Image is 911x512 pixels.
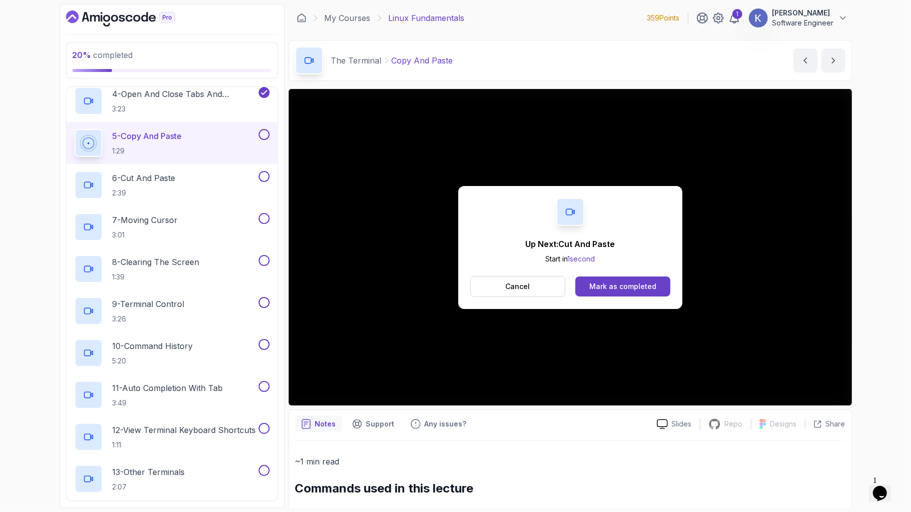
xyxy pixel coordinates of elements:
[113,298,185,310] p: 9 - Terminal Control
[75,339,270,367] button: 10-Command History5:20
[525,238,615,250] p: Up Next: Cut And Paste
[772,8,834,18] p: [PERSON_NAME]
[75,423,270,451] button: 12-View Terminal Keyboard Shortcuts1:11
[297,13,307,23] a: Dashboard
[525,254,615,264] p: Start in
[869,472,901,502] iframe: chat widget
[113,230,178,240] p: 3:01
[113,188,176,198] p: 2:39
[66,10,198,26] a: Dashboard
[366,419,395,429] p: Support
[113,130,182,142] p: 5 - Copy And Paste
[295,480,845,496] h2: Commands used in this lecture
[113,272,200,282] p: 1:39
[575,276,670,296] button: Mark as completed
[505,281,530,291] p: Cancel
[113,88,257,100] p: 4 - Open And Close Tabs And Terminal
[113,482,185,492] p: 2:07
[749,8,768,27] img: user profile image
[405,416,473,432] button: Feedback button
[647,13,680,23] p: 359 Points
[805,419,845,429] button: Share
[821,48,845,72] button: next content
[75,381,270,409] button: 11-Auto Completion With Tab3:49
[75,213,270,241] button: 7-Moving Cursor3:01
[725,419,743,429] p: Repo
[113,214,178,226] p: 7 - Moving Cursor
[748,8,848,28] button: user profile image[PERSON_NAME]Software Engineer
[113,382,223,394] p: 11 - Auto Completion With Tab
[289,89,852,405] iframe: 6 - Copy and Paste
[826,419,845,429] p: Share
[389,12,465,24] p: Linux Fundamentals
[113,172,176,184] p: 6 - Cut And Paste
[73,50,133,60] span: completed
[567,254,595,263] span: 1 second
[113,398,223,408] p: 3:49
[772,18,834,28] p: Software Engineer
[295,416,342,432] button: notes button
[346,416,401,432] button: Support button
[75,255,270,283] button: 8-Clearing The Screen1:39
[113,146,182,156] p: 1:29
[75,171,270,199] button: 6-Cut And Paste2:39
[113,314,185,324] p: 3:26
[649,419,700,429] a: Slides
[589,281,656,291] div: Mark as completed
[113,424,256,436] p: 12 - View Terminal Keyboard Shortcuts
[392,54,453,66] p: Copy And Paste
[331,54,382,66] p: The Terminal
[732,9,742,19] div: 1
[315,419,336,429] p: Notes
[672,419,692,429] p: Slides
[793,48,817,72] button: previous content
[113,466,185,478] p: 13 - Other Terminals
[470,276,566,297] button: Cancel
[113,340,193,352] p: 10 - Command History
[295,454,845,468] p: ~1 min read
[770,419,797,429] p: Designs
[113,440,256,450] p: 1:11
[728,12,740,24] a: 1
[75,87,270,115] button: 4-Open And Close Tabs And Terminal3:23
[75,129,270,157] button: 5-Copy And Paste1:29
[73,50,92,60] span: 20 %
[113,256,200,268] p: 8 - Clearing The Screen
[113,104,257,114] p: 3:23
[113,356,193,366] p: 5:20
[75,465,270,493] button: 13-Other Terminals2:07
[75,297,270,325] button: 9-Terminal Control3:26
[325,12,371,24] a: My Courses
[425,419,467,429] p: Any issues?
